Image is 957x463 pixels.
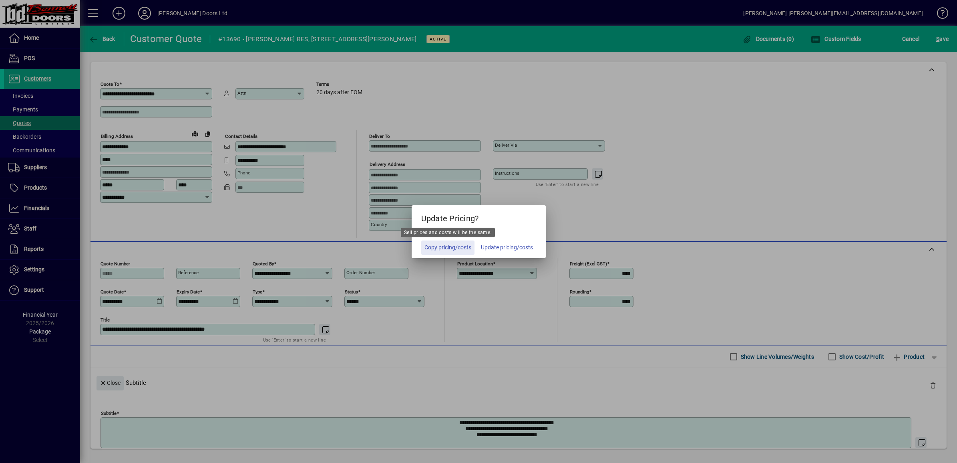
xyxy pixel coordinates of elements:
[401,228,495,237] div: Sell prices and costs will be the same.
[478,241,536,255] button: Update pricing/costs
[421,241,474,255] button: Copy pricing/costs
[412,205,546,228] h5: Update Pricing?
[481,243,533,252] span: Update pricing/costs
[424,243,471,252] span: Copy pricing/costs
